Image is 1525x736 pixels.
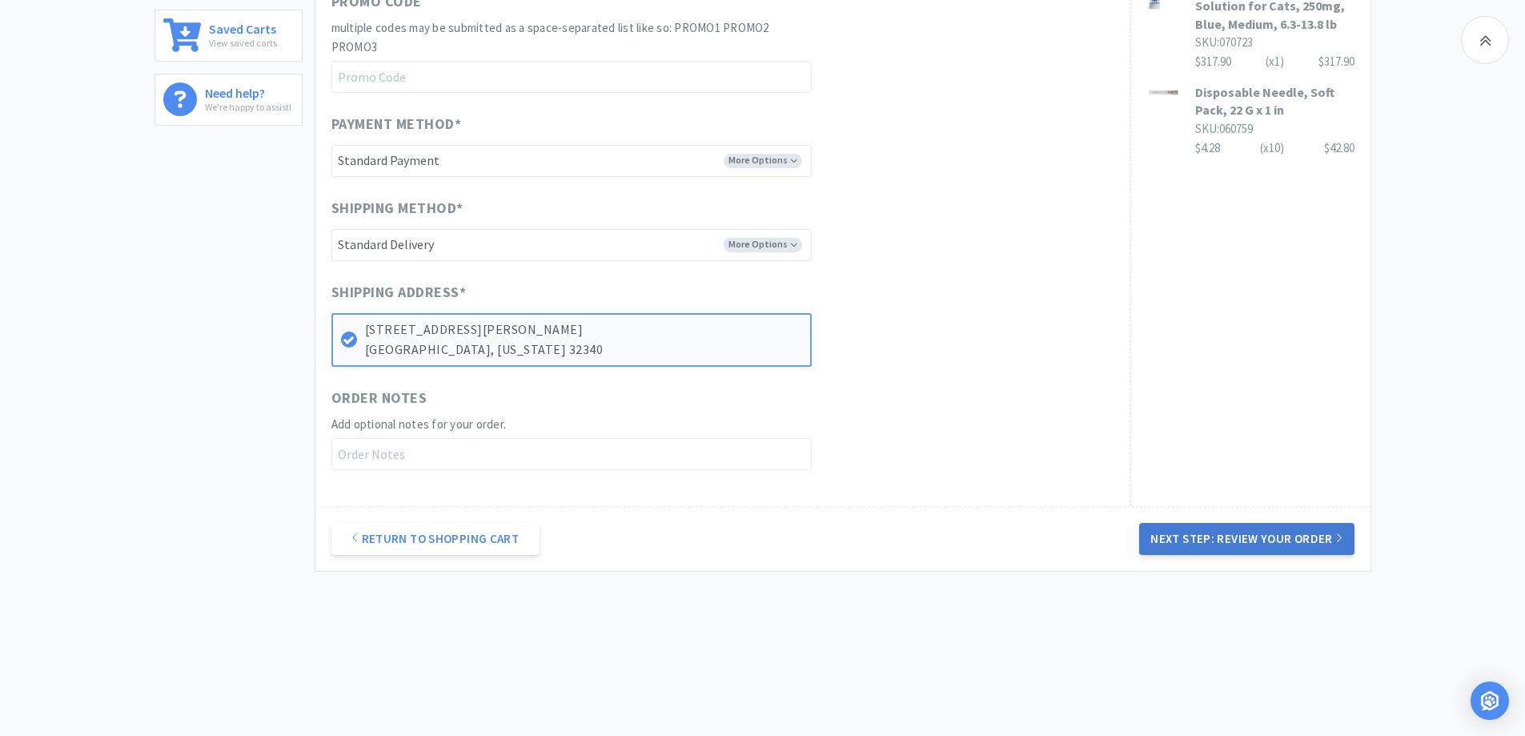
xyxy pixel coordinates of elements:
div: (x 1 ) [1266,52,1284,71]
span: Order Notes [331,387,427,410]
h6: Need help? [205,82,291,99]
input: Promo Code [331,61,812,93]
button: Next Step: Review Your Order [1139,523,1354,555]
p: View saved carts [209,35,277,50]
div: $4.28 [1195,139,1354,158]
div: $42.80 [1324,139,1354,158]
span: Payment Method * [331,113,462,136]
div: $317.90 [1318,52,1354,71]
img: 9168930cd5fa4aa2824cf41ad46f6f98_233768.png [1147,88,1179,96]
p: [STREET_ADDRESS][PERSON_NAME] [365,320,802,340]
div: (x 10 ) [1260,139,1284,158]
a: Return to Shopping Cart [331,523,540,555]
div: $317.90 [1195,52,1354,71]
span: Shipping Address * [331,281,467,304]
p: [GEOGRAPHIC_DATA], [US_STATE] 32340 [365,340,802,360]
span: Add optional notes for your order. [331,416,507,432]
span: Shipping Method * [331,197,464,220]
a: Saved CartsView saved carts [155,10,303,62]
h3: Disposable Needle, Soft Pack, 22 G x 1 in [1195,83,1354,119]
h6: Saved Carts [209,18,277,35]
div: Open Intercom Messenger [1471,682,1509,720]
span: SKU: 070723 [1195,34,1253,50]
p: We're happy to assist! [205,99,291,115]
span: multiple codes may be submitted as a space-separated list like so: PROMO1 PROMO2 PROMO3 [331,20,769,54]
span: SKU: 060759 [1195,121,1253,136]
input: Order Notes [331,438,812,470]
